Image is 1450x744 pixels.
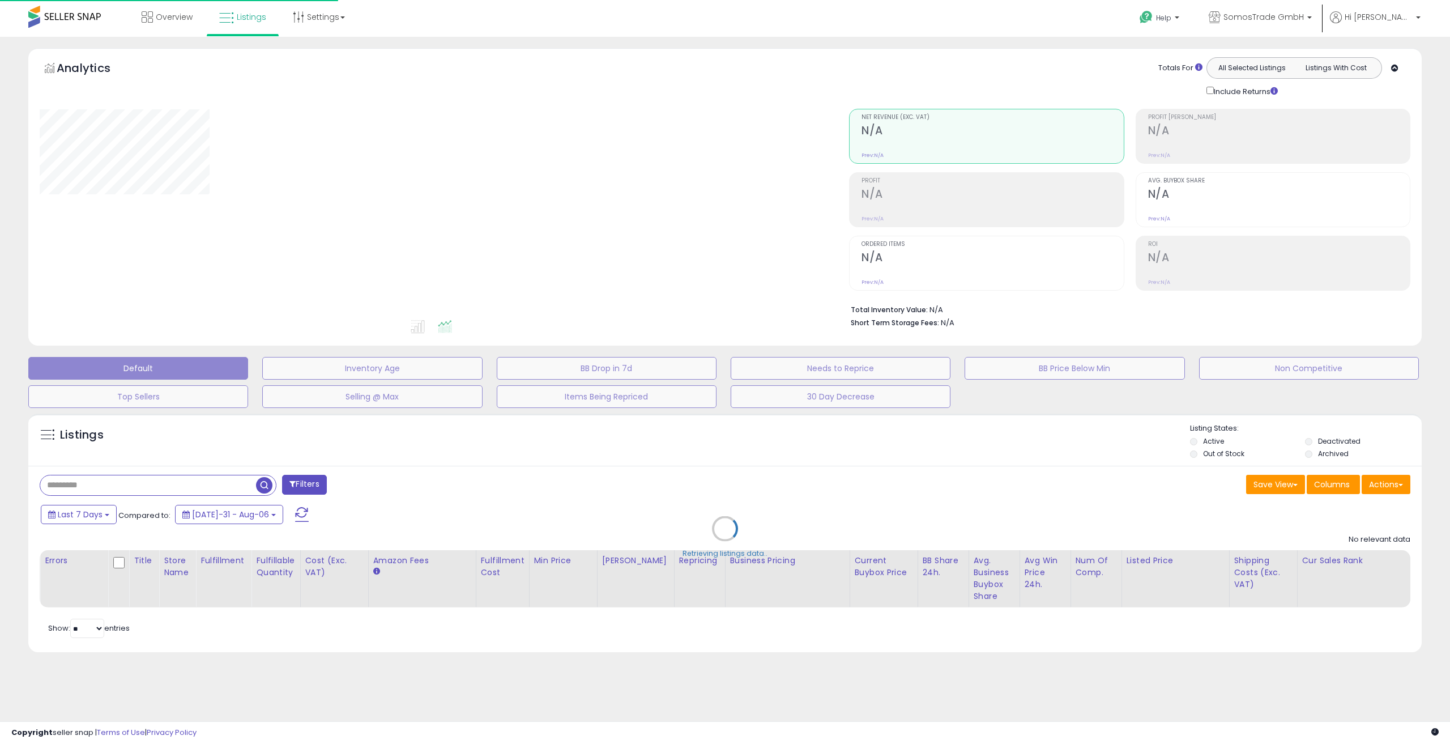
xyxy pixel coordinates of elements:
button: Listings With Cost [1294,61,1378,75]
span: N/A [941,317,954,328]
small: Prev: N/A [1148,152,1170,159]
b: Short Term Storage Fees: [851,318,939,328]
button: All Selected Listings [1210,61,1294,75]
span: Listings [237,11,266,23]
span: Avg. Buybox Share [1148,178,1410,184]
button: Needs to Reprice [731,357,950,380]
h2: N/A [862,251,1123,266]
button: Items Being Repriced [497,385,717,408]
i: Get Help [1139,10,1153,24]
button: Top Sellers [28,385,248,408]
span: SomosTrade GmbH [1223,11,1304,23]
div: Include Returns [1198,84,1291,97]
span: Hi [PERSON_NAME] [1345,11,1413,23]
span: Profit [862,178,1123,184]
a: Hi [PERSON_NAME] [1330,11,1421,37]
button: 30 Day Decrease [731,385,950,408]
h2: N/A [862,124,1123,139]
small: Prev: N/A [862,215,884,222]
small: Prev: N/A [862,279,884,286]
a: Help [1131,2,1191,37]
small: Prev: N/A [1148,279,1170,286]
div: Retrieving listings data.. [683,549,767,559]
button: Default [28,357,248,380]
h2: N/A [1148,188,1410,203]
span: ROI [1148,241,1410,248]
h5: Analytics [57,60,133,79]
li: N/A [851,302,1402,316]
button: BB Price Below Min [965,357,1184,380]
h2: N/A [1148,124,1410,139]
span: Net Revenue (Exc. VAT) [862,114,1123,121]
b: Total Inventory Value: [851,305,928,314]
div: Totals For [1158,63,1202,74]
h2: N/A [1148,251,1410,266]
button: Inventory Age [262,357,482,380]
small: Prev: N/A [862,152,884,159]
small: Prev: N/A [1148,215,1170,222]
span: Profit [PERSON_NAME] [1148,114,1410,121]
button: BB Drop in 7d [497,357,717,380]
button: Selling @ Max [262,385,482,408]
span: Overview [156,11,193,23]
button: Non Competitive [1199,357,1419,380]
span: Ordered Items [862,241,1123,248]
span: Help [1156,13,1171,23]
h2: N/A [862,188,1123,203]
